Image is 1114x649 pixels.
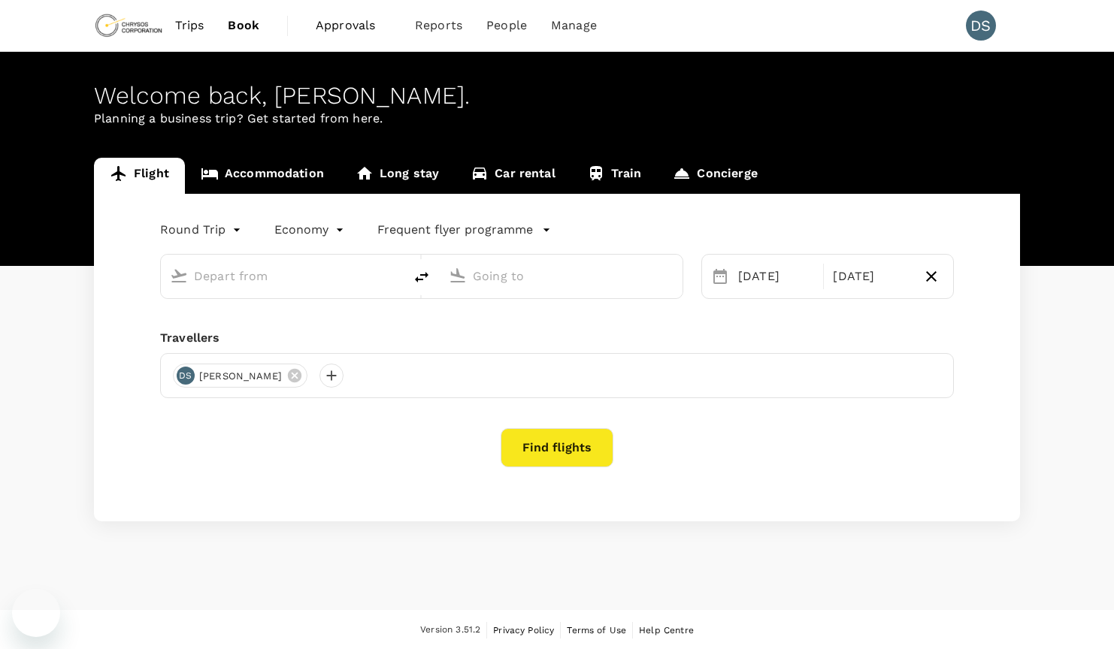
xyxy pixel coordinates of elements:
button: delete [404,259,440,295]
button: Frequent flyer programme [377,221,551,239]
div: [DATE] [827,261,915,291]
span: Version 3.51.2 [420,623,480,638]
p: Frequent flyer programme [377,221,533,239]
a: Car rental [455,158,571,194]
div: [DATE] [732,261,820,291]
input: Going to [473,264,651,288]
a: Flight [94,158,185,194]
span: Approvals [316,17,391,35]
span: Manage [551,17,597,35]
a: Train [571,158,658,194]
input: Depart from [194,264,372,288]
div: Travellers [160,329,954,347]
span: Privacy Policy [493,625,554,635]
span: Trips [175,17,204,35]
span: Help Centre [639,625,694,635]
div: DS[PERSON_NAME] [173,364,307,388]
img: Chrysos Corporation [94,9,163,42]
span: People [486,17,527,35]
span: [PERSON_NAME] [190,369,291,384]
span: Reports [415,17,462,35]
div: Welcome back , [PERSON_NAME] . [94,82,1020,110]
div: DS [177,367,195,385]
span: Terms of Use [567,625,626,635]
div: Economy [274,218,347,242]
p: Planning a business trip? Get started from here. [94,110,1020,128]
div: DS [966,11,996,41]
button: Find flights [501,428,613,467]
iframe: Button to launch messaging window [12,589,60,637]
a: Help Centre [639,622,694,638]
div: Round Trip [160,218,244,242]
a: Long stay [340,158,455,194]
a: Terms of Use [567,622,626,638]
a: Accommodation [185,158,340,194]
button: Open [393,274,396,277]
a: Privacy Policy [493,622,554,638]
a: Concierge [657,158,773,194]
button: Open [672,274,675,277]
span: Book [228,17,259,35]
